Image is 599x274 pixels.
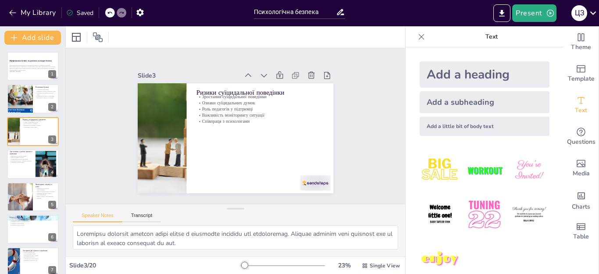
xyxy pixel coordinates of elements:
div: https://cdn.sendsteps.com/images/logo/sendsteps_logo_white.pnghttps://cdn.sendsteps.com/images/lo... [7,149,59,178]
p: Ознаки суїцидальних думок [196,100,324,106]
span: Template [568,74,595,84]
button: Ц З [571,4,587,22]
button: Export to PowerPoint [493,4,510,22]
p: Моніторинг ситуації в класі [36,183,56,188]
div: Change the overall theme [563,26,599,58]
p: Важливість безпеки у творчій діяльності [10,160,33,162]
p: Роль педагогів у підтримці [22,123,56,125]
p: Важливість моніторингу ситуації [22,125,56,126]
span: Single View [370,262,400,269]
span: Position [93,32,103,43]
textarea: Loremipsu dolorsit ametcon adipi elitse d eiusmodte incididu utl etdoloremag. Aliquae adminim ven... [73,225,398,249]
p: Повідомлення адміністрації [22,258,56,260]
p: Співпраця з психологами [10,162,33,164]
p: Роль педагогів у підтримці [196,106,324,112]
p: Зростання суїцидальної поведінки [22,120,56,121]
button: Present [512,4,556,22]
p: Вжиття заходів у разі виявлення проблем [36,196,56,199]
div: Add images, graphics, shapes or video [563,153,599,184]
img: 2.jpeg [464,150,505,191]
p: Зростання суїцидальної поведінки [196,94,324,100]
p: Співпраця з психологами [10,222,56,224]
p: Створення безпечного середовища [36,95,56,97]
div: Add a heading [420,61,549,88]
p: Підтримка батьків у вихованні дітей [10,221,56,223]
div: Slide 3 [138,71,239,80]
div: Add a table [563,216,599,247]
p: Проведення бесіди з учнями [22,255,56,256]
span: Charts [572,202,590,212]
span: Text [575,106,587,115]
p: Text [428,26,555,47]
p: Ознаки суїцидальних думок [22,121,56,123]
p: Презентація присвячена важливості профілактики булінгу в навчальних закладах, формуванню дружньої... [10,64,56,71]
p: Співпраця з психологами [22,126,56,128]
div: https://cdn.sendsteps.com/images/logo/sendsteps_logo_white.pnghttps://cdn.sendsteps.com/images/lo... [7,215,59,244]
p: Проведення батьківських зборів [10,219,56,221]
div: 5 [48,201,56,209]
p: Використання анонімних опитувань [36,191,56,192]
div: Saved [66,9,93,17]
p: Регулярне спілкування з батьками [10,217,56,219]
button: Speaker Notes [73,213,122,222]
div: 2 [48,103,56,111]
span: Media [573,169,590,178]
p: Важливість моніторингу ситуації [196,112,324,118]
p: Ризики суїцидальної поведінки [22,118,56,121]
p: Швидкість і рішучість дій [22,260,56,261]
span: Questions [567,137,595,147]
p: Використання творчих методів [10,155,33,157]
button: Transcript [122,213,161,222]
div: Layout [69,30,83,44]
div: Add ready made slides [563,58,599,89]
p: Важливість уваги до поведінки учнів [36,90,56,92]
p: Generated with [URL] [10,71,56,73]
p: Підтримка відкритого діалогу [36,192,56,194]
div: Add a subheading [420,91,549,113]
img: 4.jpeg [420,194,460,235]
span: Table [573,232,589,242]
img: 1.jpeg [420,150,460,191]
div: Add text boxes [563,89,599,121]
p: Етапи алгоритму дій [22,252,56,253]
p: Фіксація фактів булінгу [22,253,56,255]
div: 7 [48,266,56,274]
input: Insert title [254,6,336,18]
p: Зняття емоційної напруги [10,157,33,159]
p: Співпраця з психологами [196,118,324,125]
button: My Library [7,6,60,20]
img: 5.jpeg [464,194,505,235]
div: Ц З [571,5,587,21]
div: Add charts and graphs [563,184,599,216]
p: Формування дружньої атмосфери [10,159,33,160]
span: Theme [571,43,591,52]
p: Важливість єдиної позиції [10,224,56,226]
p: Ризики суїцидальної поведінки [196,88,324,97]
p: Важливість регулярного спостереження [36,188,56,191]
div: Slide 3 / 20 [69,261,241,270]
p: Розуміння булінгу [36,85,56,88]
div: https://cdn.sendsteps.com/images/logo/sendsteps_logo_white.pnghttps://cdn.sendsteps.com/images/lo... [7,117,59,146]
div: https://cdn.sendsteps.com/images/logo/sendsteps_logo_white.pnghttps://cdn.sendsteps.com/images/lo... [7,84,59,113]
p: Алгоритм дій класного керівника [22,249,56,252]
p: Робота з батьками [10,216,56,219]
div: 4 [48,168,56,176]
p: Арт-техніки у роботі класного керівника [10,150,33,155]
img: 3.jpeg [509,150,549,191]
div: https://cdn.sendsteps.com/images/logo/sendsteps_logo_white.pnghttps://cdn.sendsteps.com/images/lo... [7,52,59,81]
div: 1 [48,70,56,78]
img: 6.jpeg [509,194,549,235]
p: Залучення психолога [22,256,56,258]
p: Важливість співпраці з батьками [36,97,56,99]
div: https://cdn.sendsteps.com/images/logo/sendsteps_logo_white.pnghttps://cdn.sendsteps.com/images/lo... [7,182,59,211]
strong: Профілактика булінгу та розвиток культури безпеки [10,60,52,62]
div: Get real-time input from your audience [563,121,599,153]
button: Add slide [4,31,61,45]
p: Булінг має різні форми [36,89,56,90]
p: Навчання учнів відстоювати свої права [36,92,56,95]
div: 6 [48,233,56,241]
p: Залучення батьків [36,194,56,196]
div: 3 [48,135,56,143]
div: Add a little bit of body text [420,117,549,136]
div: 23 % [334,261,355,270]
